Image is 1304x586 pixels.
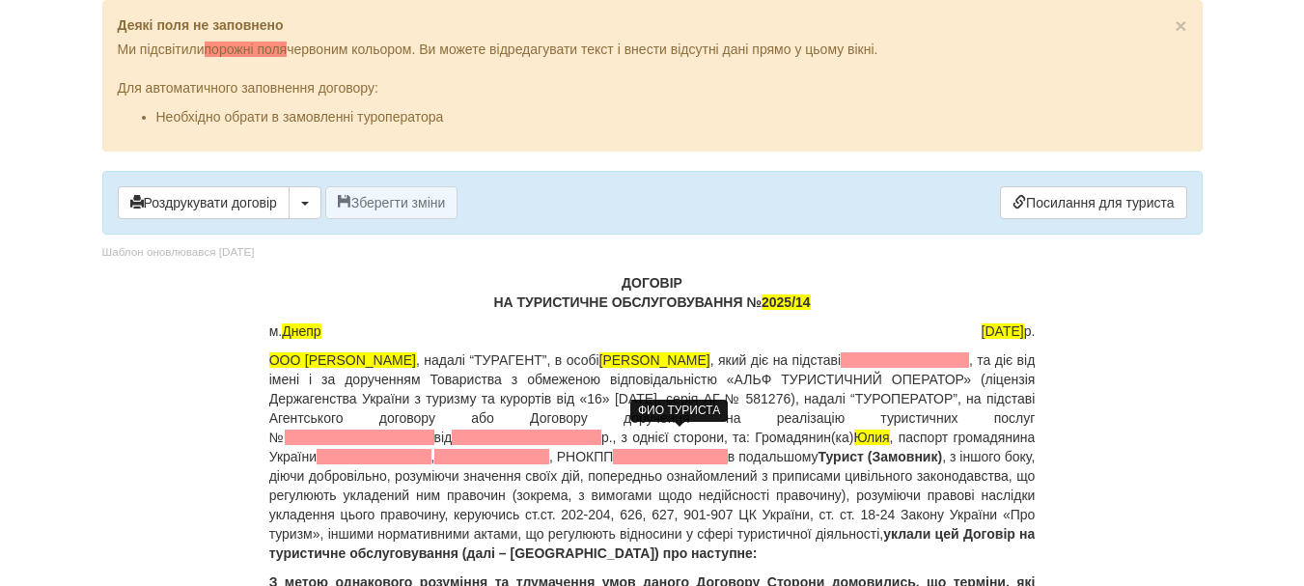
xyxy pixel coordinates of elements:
[118,59,1187,126] div: Для автоматичного заповнення договору:
[818,449,943,464] b: Турист (Замовник)
[982,321,1036,341] span: р.
[269,273,1036,312] p: ДОГОВІР НА ТУРИСТИЧНЕ ОБСЛУГОВУВАННЯ №
[325,186,458,219] button: Зберегти зміни
[282,323,320,339] span: Днепр
[854,430,890,445] span: Юлия
[1175,15,1186,36] button: Close
[982,323,1024,339] span: [DATE]
[118,186,290,219] button: Роздрукувати договір
[1000,186,1186,219] a: Посилання для туриста
[205,42,288,57] span: порожні поля
[599,352,710,368] span: [PERSON_NAME]
[269,350,1036,563] p: , надалі “ТУРАГЕНТ”, в особі , який діє на підставі , та діє від імені і за дорученням Товариства...
[102,244,255,261] div: Шаблон оновлювався [DATE]
[762,294,811,310] span: 2025/14
[1175,14,1186,37] span: ×
[269,352,416,368] span: ООО [PERSON_NAME]
[269,321,321,341] span: м.
[630,400,728,422] div: ФИО ТУРИСТА
[118,40,1187,59] p: Ми підсвітили червоним кольором. Ви можете відредагувати текст і внести відсутні дані прямо у цьо...
[156,107,1187,126] li: Необхідно обрати в замовленні туроператора
[118,15,1187,35] p: Деякі поля не заповнено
